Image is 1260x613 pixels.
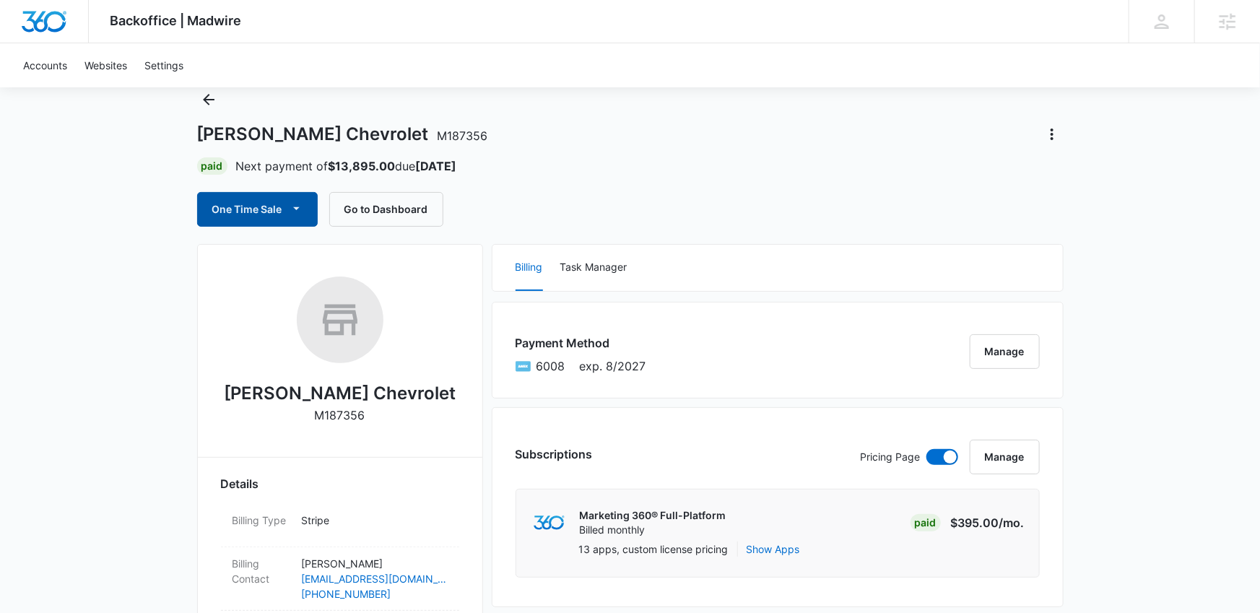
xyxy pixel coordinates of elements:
[516,245,543,291] button: Billing
[580,523,726,537] p: Billed monthly
[580,508,726,523] p: Marketing 360® Full-Platform
[221,547,459,611] div: Billing Contact[PERSON_NAME][EMAIL_ADDRESS][DOMAIN_NAME][PHONE_NUMBER]
[580,357,646,375] span: exp. 8/2027
[224,381,456,407] h2: [PERSON_NAME] Chevrolet
[970,334,1040,369] button: Manage
[416,159,457,173] strong: [DATE]
[236,157,457,175] p: Next payment of due
[197,88,220,111] button: Back
[747,542,800,557] button: Show Apps
[197,192,318,227] button: One Time Sale
[329,159,396,173] strong: $13,895.00
[302,513,448,528] p: Stripe
[302,571,448,586] a: [EMAIL_ADDRESS][DOMAIN_NAME]
[951,514,1025,531] p: $395.00
[110,13,242,28] span: Backoffice | Madwire
[1040,123,1064,146] button: Actions
[14,43,76,87] a: Accounts
[197,157,227,175] div: Paid
[516,334,646,352] h3: Payment Method
[329,192,443,227] button: Go to Dashboard
[302,586,448,601] a: [PHONE_NUMBER]
[536,357,565,375] span: American Express ending with
[534,516,565,531] img: marketing360Logo
[233,556,290,586] dt: Billing Contact
[315,407,365,424] p: M187356
[999,516,1025,530] span: /mo.
[221,475,259,492] span: Details
[302,556,448,571] p: [PERSON_NAME]
[197,123,488,145] h1: [PERSON_NAME] Chevrolet
[516,445,593,463] h3: Subscriptions
[136,43,192,87] a: Settings
[76,43,136,87] a: Websites
[970,440,1040,474] button: Manage
[911,514,941,531] div: Paid
[438,129,488,143] span: M187356
[861,449,921,465] p: Pricing Page
[560,245,627,291] button: Task Manager
[221,504,459,547] div: Billing TypeStripe
[579,542,729,557] p: 13 apps, custom license pricing
[233,513,290,528] dt: Billing Type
